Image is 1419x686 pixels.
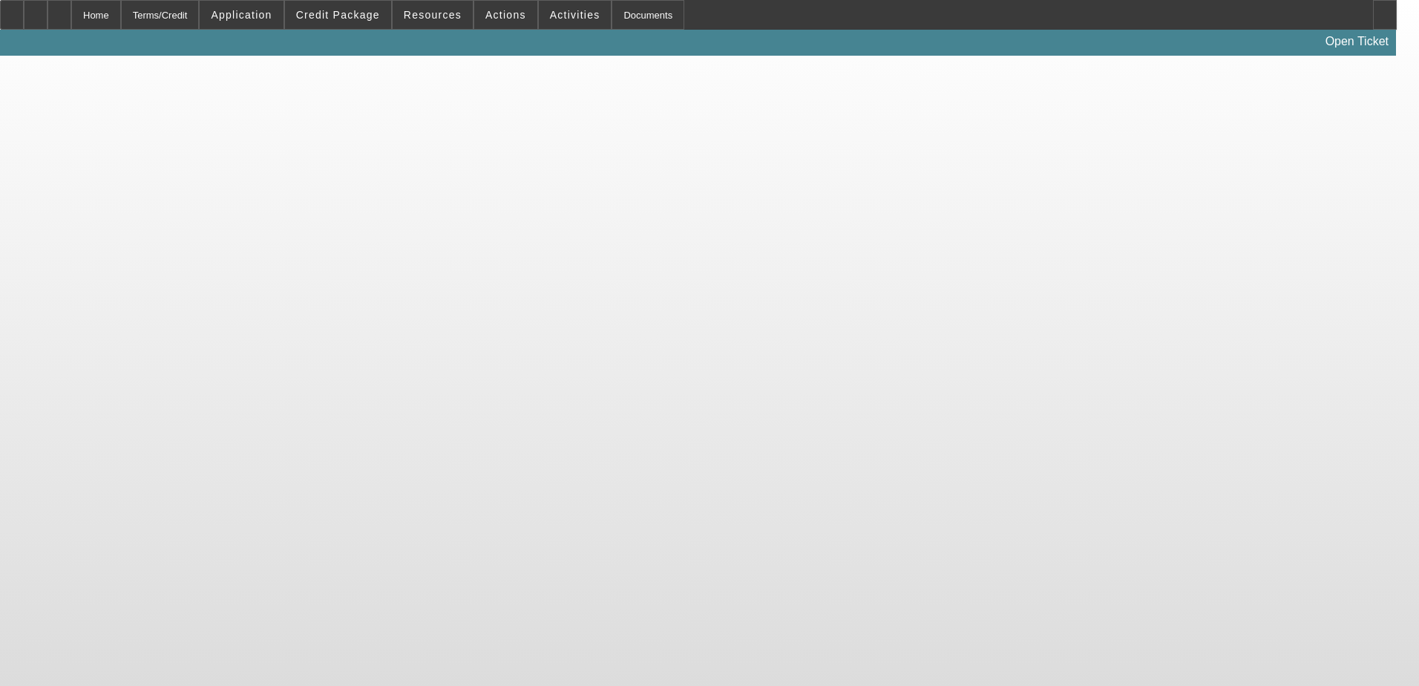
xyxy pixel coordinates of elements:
span: Application [211,9,272,21]
span: Credit Package [296,9,380,21]
a: Open Ticket [1320,29,1395,54]
button: Credit Package [285,1,391,29]
button: Application [200,1,283,29]
span: Actions [485,9,526,21]
span: Activities [550,9,600,21]
button: Resources [393,1,473,29]
button: Activities [539,1,612,29]
button: Actions [474,1,537,29]
span: Resources [404,9,462,21]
